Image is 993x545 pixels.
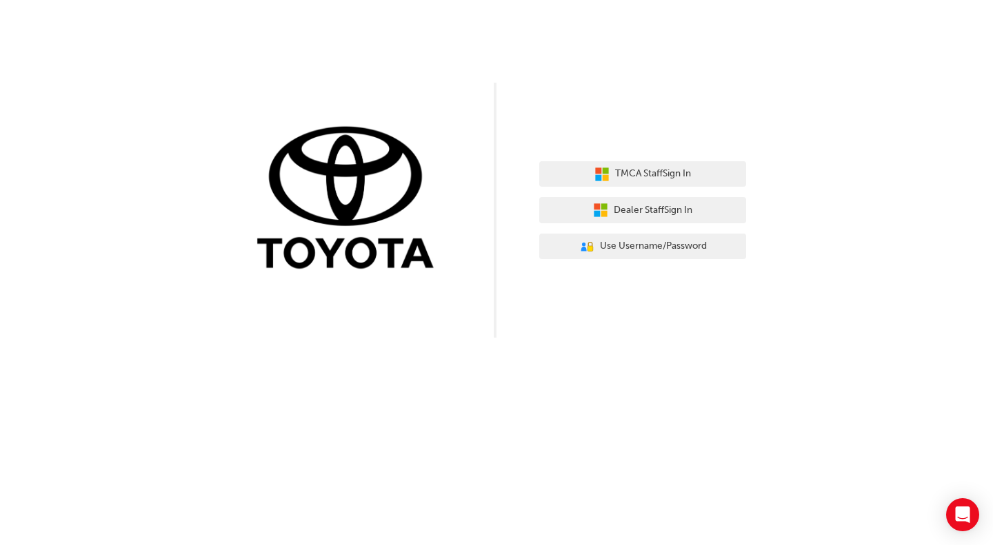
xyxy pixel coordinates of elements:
div: Open Intercom Messenger [946,498,979,531]
span: TMCA Staff Sign In [615,166,691,182]
img: Trak [247,123,454,276]
span: Dealer Staff Sign In [614,203,692,218]
button: Use Username/Password [539,234,746,260]
span: Use Username/Password [600,238,707,254]
button: Dealer StaffSign In [539,197,746,223]
button: TMCA StaffSign In [539,161,746,187]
